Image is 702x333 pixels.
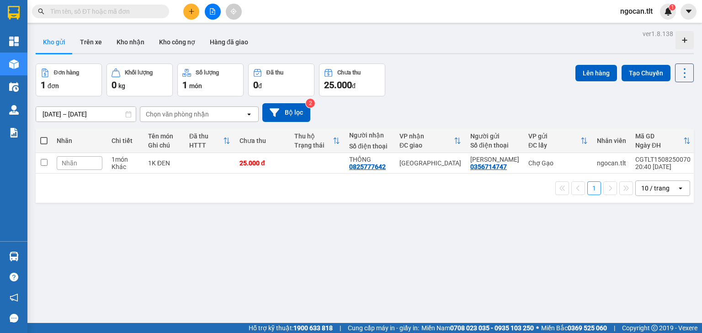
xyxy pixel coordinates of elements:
[641,184,670,193] div: 10 / trang
[528,132,580,140] div: VP gửi
[575,65,617,81] button: Lên hàng
[112,79,117,90] span: 0
[597,159,626,167] div: ngocan.tlt
[421,323,534,333] span: Miền Nam
[470,156,519,163] div: VÂN ANH
[226,4,242,20] button: aim
[202,31,255,53] button: Hàng đã giao
[9,252,19,261] img: warehouse-icon
[536,326,539,330] span: ⚪️
[148,132,180,140] div: Tên món
[185,129,235,153] th: Toggle SortBy
[205,4,221,20] button: file-add
[669,4,675,11] sup: 1
[239,137,285,144] div: Chưa thu
[112,156,139,163] div: 1 món
[664,7,672,16] img: icon-new-feature
[9,82,19,92] img: warehouse-icon
[399,132,454,140] div: VP nhận
[541,323,607,333] span: Miền Bắc
[324,79,352,90] span: 25.000
[681,4,697,20] button: caret-down
[587,181,601,195] button: 1
[348,323,419,333] span: Cung cấp máy in - giấy in:
[9,59,19,69] img: warehouse-icon
[109,31,152,53] button: Kho nhận
[337,69,361,76] div: Chưa thu
[622,65,670,81] button: Tạo Chuyến
[62,159,77,167] span: Nhãn
[470,142,519,149] div: Số điện thoại
[189,132,223,140] div: Đã thu
[613,5,660,17] span: ngocan.tlt
[9,105,19,115] img: warehouse-icon
[118,82,125,90] span: kg
[675,31,694,49] div: Tạo kho hàng mới
[183,4,199,20] button: plus
[294,142,333,149] div: Trạng thái
[262,103,310,122] button: Bộ lọc
[36,31,73,53] button: Kho gửi
[568,324,607,332] strong: 0369 525 060
[631,129,695,153] th: Toggle SortBy
[10,273,18,281] span: question-circle
[9,128,19,137] img: solution-icon
[349,132,390,139] div: Người nhận
[524,129,592,153] th: Toggle SortBy
[245,111,253,118] svg: open
[196,69,219,76] div: Số lượng
[340,323,341,333] span: |
[395,129,466,153] th: Toggle SortBy
[8,6,20,20] img: logo-vxr
[470,132,519,140] div: Người gửi
[352,82,356,90] span: đ
[349,156,390,163] div: THÔNG
[54,69,79,76] div: Đơn hàng
[50,6,158,16] input: Tìm tên, số ĐT hoặc mã đơn
[248,63,314,96] button: Đã thu0đ
[685,7,693,16] span: caret-down
[450,324,534,332] strong: 0708 023 035 - 0935 103 250
[36,63,102,96] button: Đơn hàng1đơn
[614,323,615,333] span: |
[293,324,333,332] strong: 1900 633 818
[182,79,187,90] span: 1
[399,142,454,149] div: ĐC giao
[266,69,283,76] div: Đã thu
[152,31,202,53] button: Kho công nợ
[258,82,262,90] span: đ
[57,137,102,144] div: Nhãn
[635,132,683,140] div: Mã GD
[528,142,580,149] div: ĐC lấy
[670,4,674,11] span: 1
[470,163,507,170] div: 0356714747
[36,107,136,122] input: Select a date range.
[677,185,684,192] svg: open
[253,79,258,90] span: 0
[528,159,588,167] div: Chợ Gạo
[148,159,180,167] div: 1K ĐEN
[294,132,333,140] div: Thu hộ
[112,163,139,170] div: Khác
[146,110,209,119] div: Chọn văn phòng nhận
[10,314,18,322] span: message
[399,159,461,167] div: [GEOGRAPHIC_DATA]
[290,129,345,153] th: Toggle SortBy
[106,63,173,96] button: Khối lượng0kg
[643,29,673,39] div: ver 1.8.138
[188,8,195,15] span: plus
[112,137,139,144] div: Chi tiết
[597,137,626,144] div: Nhân viên
[10,293,18,302] span: notification
[239,159,285,167] div: 25.000 đ
[319,63,385,96] button: Chưa thu25.000đ
[635,156,691,163] div: CGTLT1508250070
[635,142,683,149] div: Ngày ĐH
[41,79,46,90] span: 1
[148,142,180,149] div: Ghi chú
[125,69,153,76] div: Khối lượng
[249,323,333,333] span: Hỗ trợ kỹ thuật:
[189,142,223,149] div: HTTT
[73,31,109,53] button: Trên xe
[349,143,390,150] div: Số điện thoại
